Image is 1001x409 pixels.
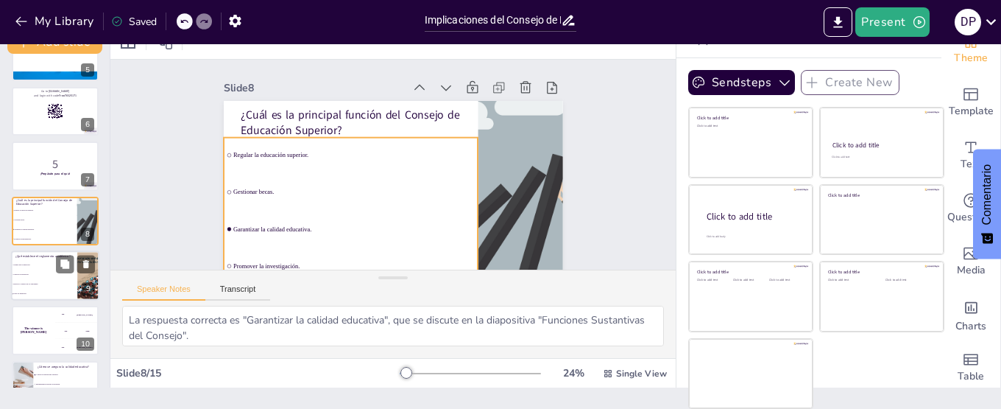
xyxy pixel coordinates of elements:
font: Comentario [980,164,993,226]
button: Speaker Notes [122,284,205,301]
span: A través de evaluaciones regulares. [36,374,98,375]
span: Single View [616,368,667,380]
div: 6 [81,118,94,131]
div: Click to add text [832,155,930,159]
button: Present [855,7,929,37]
textarea: La respuesta correcta es "Garantizar la calidad educativa", que se discute en la diapositiva "Fun... [122,306,664,346]
div: 8 [81,228,94,241]
div: Click to add text [828,279,874,282]
span: Table [958,368,984,385]
div: 200 [55,323,99,339]
div: 24 % [556,366,591,380]
div: Saved [111,15,157,29]
h4: The winner is [PERSON_NAME] [12,326,55,334]
div: Slide 8 / 15 [116,366,400,380]
div: Jaap [85,329,89,332]
div: 10 [77,338,94,351]
div: Click to add text [697,279,730,282]
span: Implementando políticas de inclusión. [36,383,98,385]
div: Click to add title [828,269,933,275]
span: Garantizar la calidad educativa. [14,228,76,230]
div: Click to add title [832,141,930,150]
div: 7 [81,173,94,186]
div: 100 [55,306,99,322]
button: Create New [801,70,899,95]
p: Go to [16,89,94,94]
button: My Library [11,10,100,33]
p: ¿Cuál es la principal función del Consejo de Educación Superior? [241,107,461,139]
div: Click to add text [769,279,802,282]
strong: [DOMAIN_NAME] [49,89,70,93]
span: Template [949,103,994,119]
span: Gestionar becas. [14,219,76,220]
button: D P [955,7,981,37]
div: 7 [12,141,99,190]
div: 9 [82,283,95,296]
button: Comentarios - Mostrar encuesta [973,150,1001,259]
span: Normas para la matrícula. [13,264,77,266]
div: 6 [12,87,99,136]
button: Duplicate Slide [56,255,74,273]
p: and login with code [16,94,94,98]
div: Add images, graphics, shapes or video [941,235,1000,288]
div: Click to add text [733,279,766,282]
div: Add charts and graphs [941,288,1000,341]
div: Get real-time input from your audience [941,182,1000,235]
div: Click to add title [707,211,801,223]
span: Garantizar la calidad educativa. [233,226,475,233]
div: Slide 8 [224,81,404,95]
span: Promover la investigación. [14,238,76,240]
input: Insert title [425,10,562,31]
strong: ¡Prepárate para el quiz! [40,172,71,176]
div: Click to add title [697,115,802,121]
div: Click to add title [828,192,933,197]
span: Charts [955,318,986,335]
p: ¿Cuál es la principal función del Consejo de Educación Superior? [16,198,73,206]
span: Regular la educación superior. [233,152,475,159]
span: Regular la educación superior. [14,209,76,211]
div: 10 [12,306,99,354]
div: Click to add title [697,269,802,275]
div: D P [955,9,981,35]
p: ¿Qué establece el reglamento académico? [15,254,73,259]
span: Theme [954,50,988,66]
div: Add text boxes [941,129,1000,182]
span: Text [961,156,981,172]
div: Click to add text [885,279,932,282]
span: Questions [947,209,995,226]
div: 300 [55,339,99,355]
div: 5 [81,63,94,77]
button: Delete Slide [77,255,95,273]
div: Add ready made slides [941,76,1000,129]
button: Export to PowerPoint [824,7,852,37]
div: Change the overall theme [941,23,1000,76]
span: Media [957,262,986,279]
div: Click to add text [697,125,802,128]
span: Todas las anteriores. [13,293,77,296]
button: Transcript [205,284,271,301]
div: 8 [12,197,99,245]
div: 5 [12,32,99,81]
div: Add a table [941,341,1000,394]
span: Promover la investigación. [233,262,475,270]
p: 5 [16,156,94,172]
p: ¿Cómo se asegura la calidad educativa? [38,365,94,369]
button: Sendsteps [688,70,795,95]
div: Click to add body [707,235,799,239]
span: Gestionar becas. [233,189,475,196]
div: 9 [11,251,99,301]
span: Derechos y deberes de los estudiantes. [13,284,77,286]
span: Criterios de evaluación. [13,273,77,276]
